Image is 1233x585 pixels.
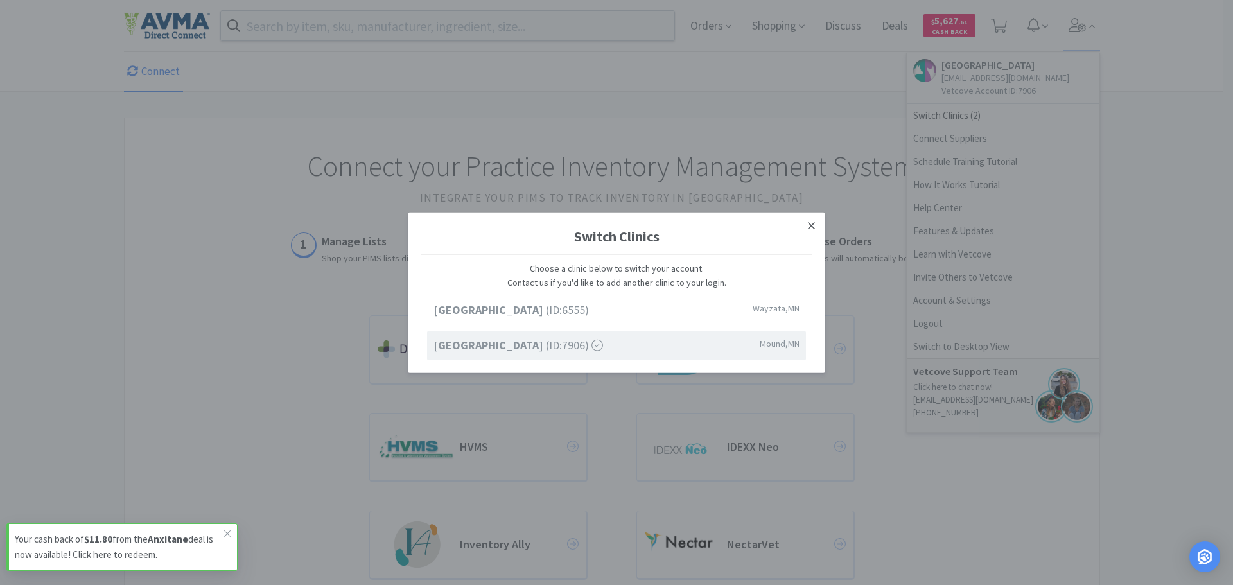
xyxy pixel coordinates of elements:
span: Wayzata , MN [753,301,800,315]
span: (ID: 7906 ) [433,336,603,355]
h1: Switch Clinics [421,218,812,254]
strong: [GEOGRAPHIC_DATA] [433,302,546,317]
strong: Anxitane [148,533,188,545]
div: Open Intercom Messenger [1189,541,1220,572]
strong: [GEOGRAPHIC_DATA] [433,338,546,353]
strong: $11.80 [84,533,112,545]
span: (ID: 6555 ) [433,301,589,320]
span: Mound , MN [760,336,800,351]
p: Choose a clinic below to switch your account. Contact us if you'd like to add another clinic to y... [427,261,806,290]
p: Your cash back of from the deal is now available! Click here to redeem. [15,532,224,563]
